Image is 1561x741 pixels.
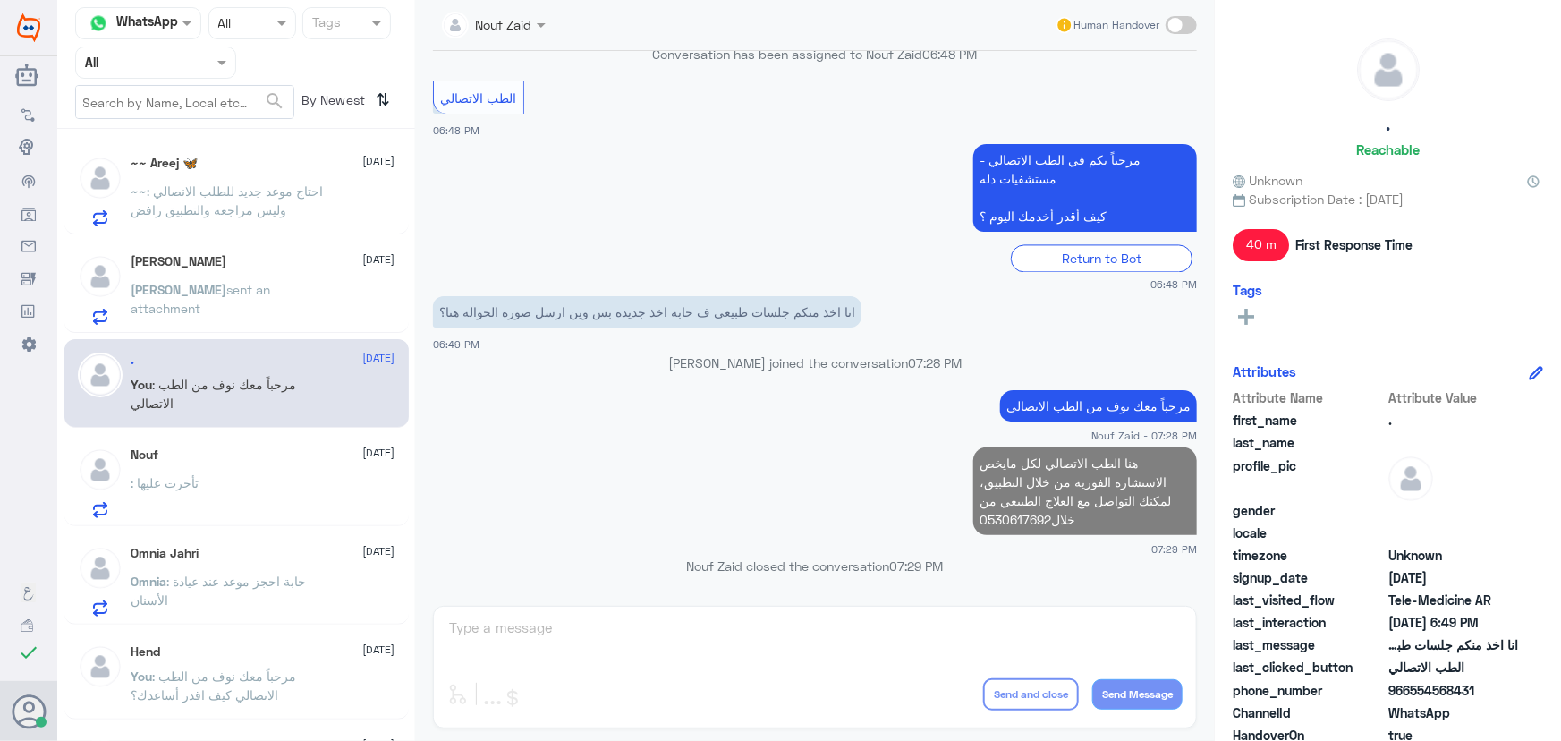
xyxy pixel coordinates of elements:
img: defaultAdmin.png [1358,39,1419,100]
span: [DATE] [363,251,395,268]
h5: Omnia Jahri [131,546,199,561]
img: defaultAdmin.png [78,254,123,299]
span: Unknown [1233,171,1302,190]
span: انا اخذ منكم جلسات طبيعي ف حابه اخذ جديده بس وين ارسل صوره الحواله هنا؟ [1388,635,1518,654]
h5: . [131,353,135,368]
span: null [1388,501,1518,520]
span: last_message [1233,635,1385,654]
img: defaultAdmin.png [1388,456,1433,501]
i: check [18,642,39,663]
span: locale [1233,524,1385,542]
button: Avatar [12,694,46,728]
span: null [1388,524,1518,542]
span: 2 [1388,703,1518,722]
span: . [1388,411,1518,430]
span: gender [1233,501,1385,520]
span: [DATE] [363,642,395,658]
span: ~~ [131,183,148,199]
span: 2025-09-29T15:49:09.31Z [1388,613,1518,632]
i: ⇅ [377,85,391,115]
span: الطب الاتصالي [441,90,517,106]
span: Nouf Zaid - 07:28 PM [1091,428,1197,443]
p: Nouf Zaid closed the conversation [433,557,1197,575]
span: By Newest [294,85,369,121]
span: First Response Time [1295,235,1413,254]
span: الطب الاتصالي [1388,658,1518,677]
h5: ~~ Areej 🦋 [131,156,199,171]
img: defaultAdmin.png [78,447,123,492]
span: [DATE] [363,445,395,461]
h6: Tags [1233,282,1262,298]
span: : حابة احجز موعد عند عيادة الأسنان [131,574,307,608]
img: defaultAdmin.png [78,644,123,689]
h6: Reachable [1356,141,1420,158]
span: Attribute Value [1388,388,1518,407]
span: : احتاج موعد جديد للطلب الانصالي وليس مراجعه والتطبيق رافض [131,183,324,217]
span: profile_pic [1233,456,1385,498]
span: 06:48 PM [923,47,978,62]
h5: Nouf [131,447,159,463]
span: 07:29 PM [1151,541,1197,557]
span: first_name [1233,411,1385,430]
img: defaultAdmin.png [78,546,123,591]
img: defaultAdmin.png [78,353,123,397]
span: Subscription Date : [DATE] [1233,190,1543,209]
p: 29/9/2025, 7:29 PM [973,447,1197,535]
span: 06:48 PM [1150,277,1197,292]
img: Widebot Logo [17,13,40,42]
span: [DATE] [363,153,395,169]
button: Send Message [1092,679,1183,710]
p: [PERSON_NAME] joined the conversation [433,353,1197,372]
span: Unknown [1388,546,1518,565]
span: search [264,90,285,112]
span: You [131,377,153,392]
span: last_visited_flow [1233,591,1385,609]
p: 29/9/2025, 6:49 PM [433,296,861,328]
span: phone_number [1233,681,1385,700]
div: Return to Bot [1011,244,1192,272]
img: whatsapp.png [85,10,112,37]
span: signup_date [1233,568,1385,587]
span: 06:48 PM [433,124,479,136]
button: Send and close [983,678,1079,711]
h5: . [1386,115,1390,135]
h5: yannie [131,254,227,269]
span: Attribute Name [1233,388,1385,407]
span: : مرحباً معك نوف من الطب الاتصالي [131,377,297,411]
p: 29/9/2025, 7:28 PM [1000,390,1197,422]
span: last_clicked_button [1233,658,1385,677]
span: Tele-Medicine AR [1388,591,1518,609]
span: [DATE] [363,350,395,366]
span: : مرحباً معك نوف من الطب الاتصالي كيف اقدر أساعدك؟ [131,669,297,703]
span: 06:49 PM [433,338,479,350]
img: defaultAdmin.png [78,156,123,200]
h5: Hend [131,644,161,660]
span: [DATE] [363,543,395,559]
span: 2025-09-28T20:27:44.963Z [1388,568,1518,587]
span: 07:29 PM [890,558,944,574]
p: Conversation has been assigned to Nouf Zaid [433,45,1197,64]
span: 07:28 PM [908,355,962,370]
span: timezone [1233,546,1385,565]
span: 966554568431 [1388,681,1518,700]
span: Human Handover [1073,17,1159,33]
span: Omnia [131,574,167,589]
span: You [131,669,153,684]
button: search [264,87,285,116]
input: Search by Name, Local etc… [76,86,293,118]
span: last_name [1233,433,1385,452]
h6: Attributes [1233,363,1296,379]
span: : تأخرت عليها [131,475,199,490]
div: Tags [310,13,341,36]
span: [PERSON_NAME] [131,282,227,297]
span: ChannelId [1233,703,1385,722]
span: last_interaction [1233,613,1385,632]
p: 29/9/2025, 6:48 PM [973,144,1197,232]
span: 40 m [1233,229,1289,261]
